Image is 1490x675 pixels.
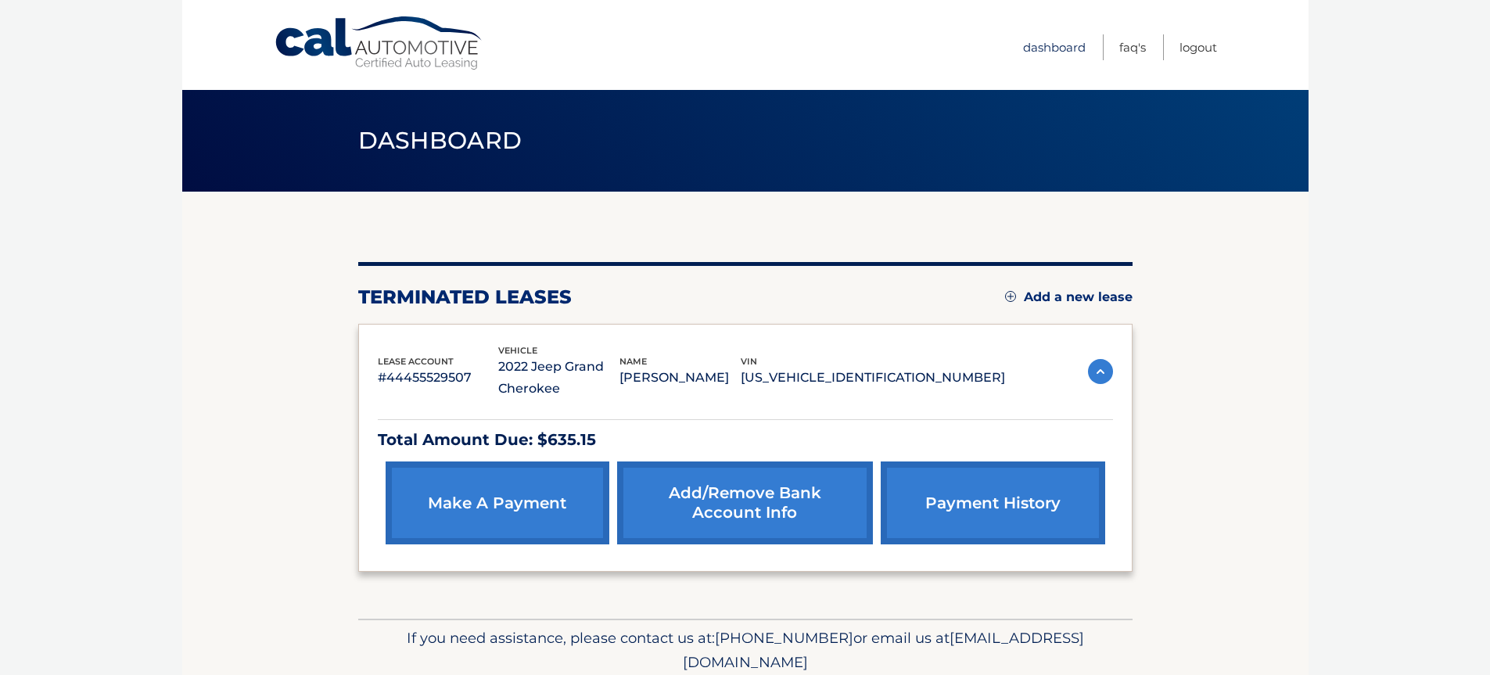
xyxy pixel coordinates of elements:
[358,126,522,155] span: Dashboard
[741,367,1005,389] p: [US_VEHICLE_IDENTIFICATION_NUMBER]
[358,285,572,309] h2: terminated leases
[1005,291,1016,302] img: add.svg
[1005,289,1133,305] a: Add a new lease
[274,16,485,71] a: Cal Automotive
[1088,359,1113,384] img: accordion-active.svg
[378,356,454,367] span: lease account
[1119,34,1146,60] a: FAQ's
[378,367,499,389] p: #44455529507
[619,367,741,389] p: [PERSON_NAME]
[498,345,537,356] span: vehicle
[498,356,619,400] p: 2022 Jeep Grand Cherokee
[617,461,873,544] a: Add/Remove bank account info
[378,426,1113,454] p: Total Amount Due: $635.15
[1023,34,1086,60] a: Dashboard
[386,461,609,544] a: make a payment
[741,356,757,367] span: vin
[619,356,647,367] span: name
[715,629,853,647] span: [PHONE_NUMBER]
[881,461,1104,544] a: payment history
[1179,34,1217,60] a: Logout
